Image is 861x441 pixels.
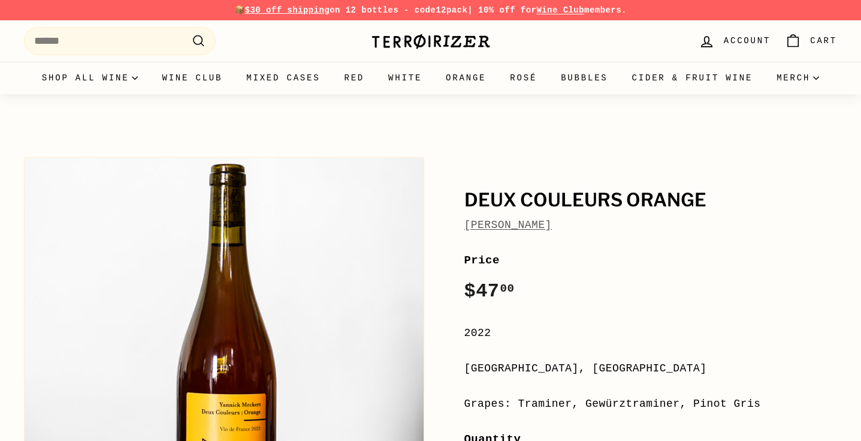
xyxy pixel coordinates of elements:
[150,62,234,94] a: Wine Club
[464,251,838,269] label: Price
[620,62,765,94] a: Cider & Fruit Wine
[332,62,376,94] a: Red
[464,190,838,211] h1: Deux Couleurs Orange
[464,395,838,413] div: Grapes: Traminer, Gewürztraminer, Pinot Gris
[549,62,620,94] a: Bubbles
[434,62,498,94] a: Orange
[778,23,844,59] a: Cart
[245,5,330,15] span: $30 off shipping
[436,5,467,15] strong: 12pack
[724,34,771,47] span: Account
[498,62,549,94] a: Rosé
[464,280,515,302] span: $47
[24,4,837,17] p: 📦 on 12 bottles - code | 10% off for members.
[500,282,514,295] sup: 00
[765,62,831,94] summary: Merch
[691,23,778,59] a: Account
[30,62,150,94] summary: Shop all wine
[464,360,838,377] div: [GEOGRAPHIC_DATA], [GEOGRAPHIC_DATA]
[234,62,332,94] a: Mixed Cases
[376,62,434,94] a: White
[810,34,837,47] span: Cart
[536,5,584,15] a: Wine Club
[464,325,838,342] div: 2022
[464,219,552,231] a: [PERSON_NAME]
